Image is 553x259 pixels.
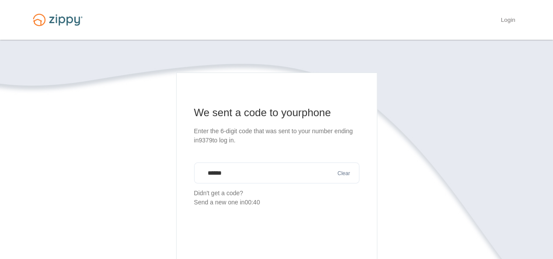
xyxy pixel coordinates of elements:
[194,127,359,145] p: Enter the 6-digit code that was sent to your number ending in 9379 to log in.
[194,198,359,207] div: Send a new one in 00:40
[194,106,359,120] h1: We sent a code to your phone
[501,17,515,25] a: Login
[28,10,88,30] img: Logo
[335,169,353,178] button: Clear
[194,189,359,207] p: Didn't get a code?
